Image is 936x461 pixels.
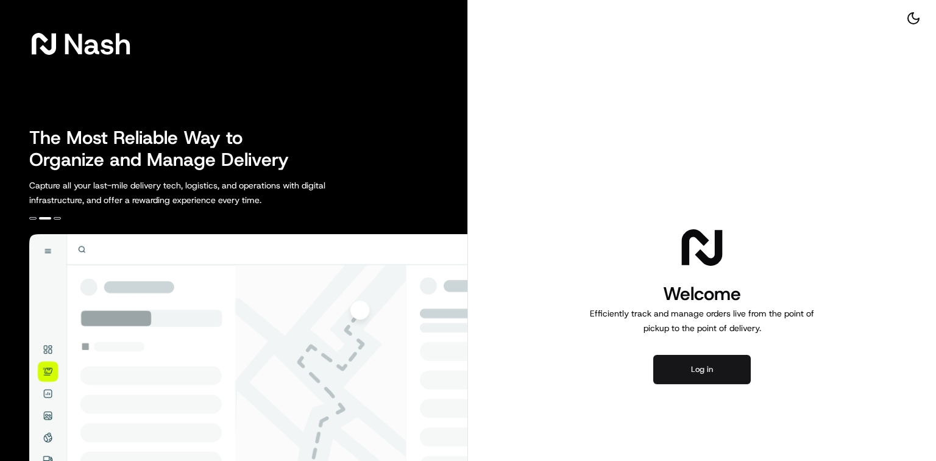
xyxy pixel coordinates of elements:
h1: Welcome [585,282,819,306]
p: Capture all your last-mile delivery tech, logistics, and operations with digital infrastructure, ... [29,178,380,207]
h2: The Most Reliable Way to Organize and Manage Delivery [29,127,302,171]
button: Log in [653,355,751,384]
span: Nash [63,32,131,56]
p: Efficiently track and manage orders live from the point of pickup to the point of delivery. [585,306,819,335]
